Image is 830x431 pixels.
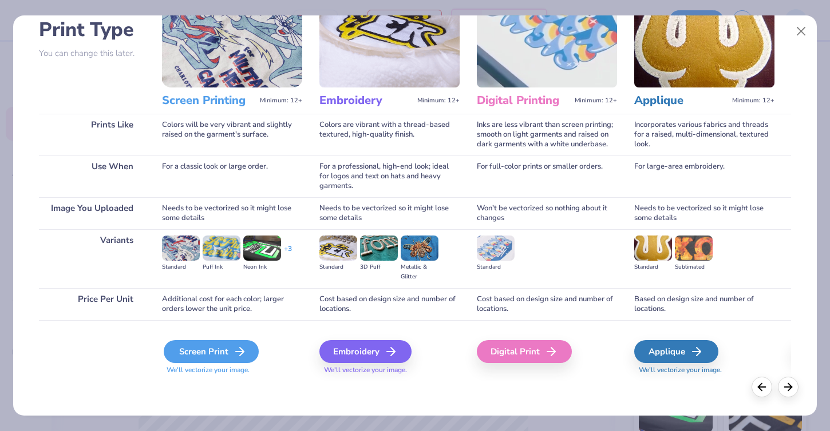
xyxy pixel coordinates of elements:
[319,114,460,155] div: Colors are vibrant with a thread-based textured, high-quality finish.
[260,97,302,105] span: Minimum: 12+
[634,262,672,272] div: Standard
[732,97,774,105] span: Minimum: 12+
[319,365,460,375] span: We'll vectorize your image.
[401,262,438,282] div: Metallic & Glitter
[675,236,713,261] img: Sublimated
[634,236,672,261] img: Standard
[162,114,302,155] div: Colors will be very vibrant and slightly raised on the garment's surface.
[162,365,302,375] span: We'll vectorize your image.
[319,155,460,197] div: For a professional, high-end look; ideal for logos and text on hats and heavy garments.
[162,197,302,229] div: Needs to be vectorized so it might lose some details
[243,262,281,272] div: Neon Ink
[417,97,460,105] span: Minimum: 12+
[319,340,412,363] div: Embroidery
[360,236,398,261] img: 3D Puff
[634,365,774,375] span: We'll vectorize your image.
[477,93,570,108] h3: Digital Printing
[477,114,617,155] div: Inks are less vibrant than screen printing; smooth on light garments and raised on dark garments ...
[162,262,200,272] div: Standard
[284,244,292,264] div: + 3
[477,236,515,261] img: Standard
[319,197,460,229] div: Needs to be vectorized so it might lose some details
[162,288,302,320] div: Additional cost for each color; larger orders lower the unit price.
[39,288,145,320] div: Price Per Unit
[162,155,302,197] div: For a classic look or large order.
[203,262,240,272] div: Puff Ink
[319,93,413,108] h3: Embroidery
[634,197,774,229] div: Needs to be vectorized so it might lose some details
[164,340,259,363] div: Screen Print
[477,262,515,272] div: Standard
[162,93,255,108] h3: Screen Printing
[360,262,398,272] div: 3D Puff
[319,288,460,320] div: Cost based on design size and number of locations.
[575,97,617,105] span: Minimum: 12+
[477,155,617,197] div: For full-color prints or smaller orders.
[162,236,200,261] img: Standard
[39,114,145,155] div: Prints Like
[39,155,145,197] div: Use When
[634,340,718,363] div: Applique
[39,49,145,58] p: You can change this later.
[401,236,438,261] img: Metallic & Glitter
[319,262,357,272] div: Standard
[477,288,617,320] div: Cost based on design size and number of locations.
[675,262,713,272] div: Sublimated
[634,114,774,155] div: Incorporates various fabrics and threads for a raised, multi-dimensional, textured look.
[791,21,812,42] button: Close
[203,236,240,261] img: Puff Ink
[634,288,774,320] div: Based on design size and number of locations.
[39,229,145,288] div: Variants
[634,155,774,197] div: For large-area embroidery.
[477,197,617,229] div: Won't be vectorized so nothing about it changes
[477,340,572,363] div: Digital Print
[634,93,728,108] h3: Applique
[319,236,357,261] img: Standard
[243,236,281,261] img: Neon Ink
[39,197,145,229] div: Image You Uploaded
